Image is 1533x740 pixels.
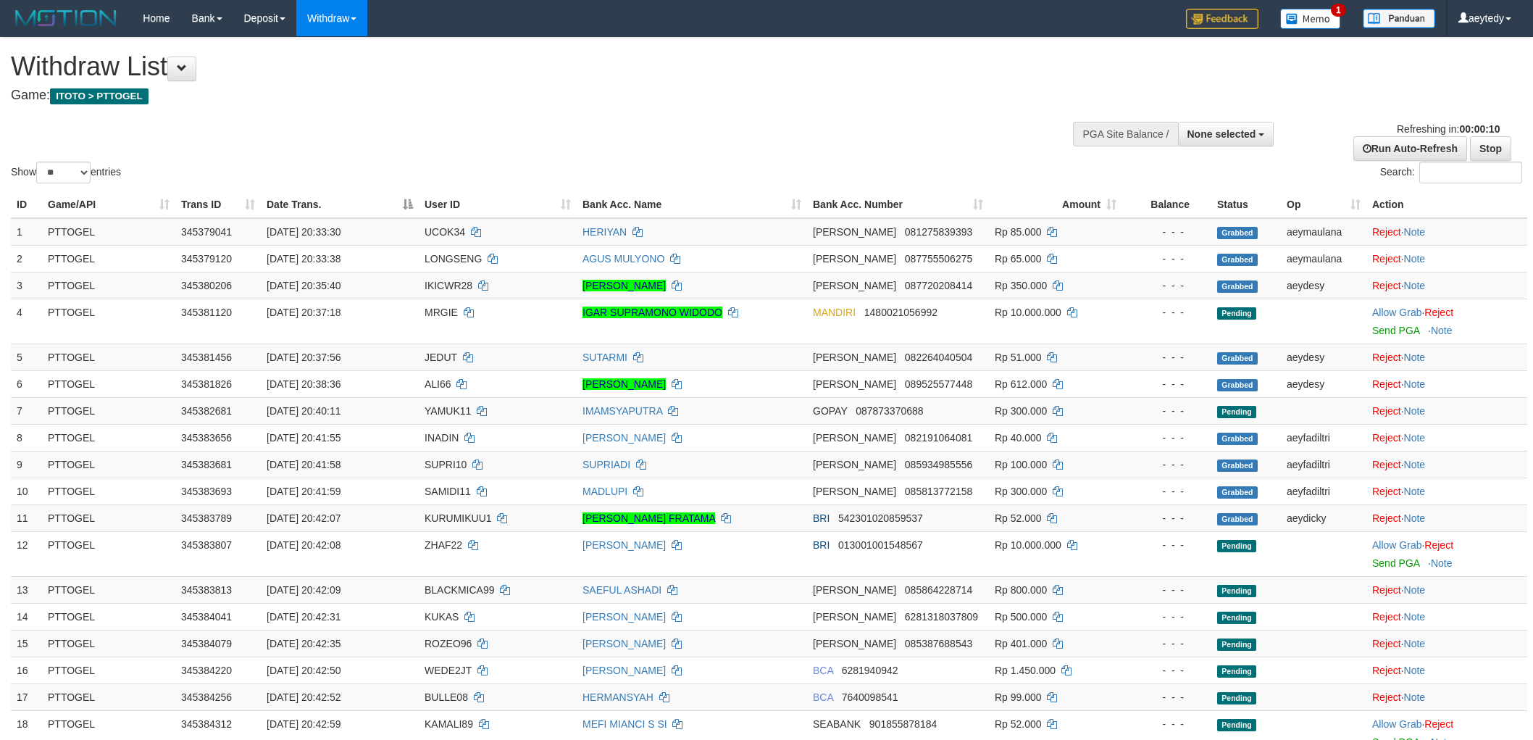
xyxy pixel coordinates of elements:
span: UCOK34 [425,226,465,238]
span: [DATE] 20:42:59 [267,718,341,730]
span: Rp 350.000 [995,280,1047,291]
span: Copy 085387688543 to clipboard [905,638,972,649]
span: Grabbed [1217,433,1258,445]
div: - - - [1128,305,1206,320]
span: 345384256 [181,691,232,703]
span: [DATE] 20:40:11 [267,405,341,417]
div: - - - [1128,431,1206,445]
span: [PERSON_NAME] [813,226,896,238]
td: PTTOGEL [42,683,175,710]
td: · [1366,424,1527,451]
span: Copy 082264040504 to clipboard [905,352,972,363]
span: BCA [813,691,833,703]
span: 345383693 [181,486,232,497]
span: [PERSON_NAME] [813,584,896,596]
td: PTTOGEL [42,370,175,397]
a: Note [1404,352,1426,363]
td: 5 [11,344,42,370]
td: 15 [11,630,42,657]
div: - - - [1128,484,1206,499]
td: · [1366,272,1527,299]
td: · [1366,344,1527,370]
a: SAEFUL ASHADI [582,584,661,596]
a: AGUS MULYONO [582,253,664,265]
td: aeydesy [1281,370,1366,397]
a: Reject [1372,459,1401,470]
a: MADLUPI [582,486,627,497]
td: · [1366,370,1527,397]
td: 1 [11,218,42,246]
span: Copy 542301020859537 to clipboard [838,512,923,524]
span: SEABANK [813,718,861,730]
span: 345383789 [181,512,232,524]
a: Note [1404,665,1426,676]
a: Note [1404,432,1426,444]
span: [PERSON_NAME] [813,486,896,497]
span: Refreshing in: [1397,123,1500,135]
a: Reject [1372,486,1401,497]
td: · [1366,245,1527,272]
span: Copy 087720208414 to clipboard [905,280,972,291]
div: PGA Site Balance / [1073,122,1177,146]
span: Copy 085864228714 to clipboard [905,584,972,596]
a: Reject [1372,280,1401,291]
span: [DATE] 20:42:35 [267,638,341,649]
span: Grabbed [1217,352,1258,365]
span: 345381826 [181,378,232,390]
span: Grabbed [1217,379,1258,391]
span: Copy 089525577448 to clipboard [905,378,972,390]
span: Grabbed [1217,486,1258,499]
div: - - - [1128,225,1206,239]
td: PTTOGEL [42,657,175,683]
span: 345383656 [181,432,232,444]
span: [DATE] 20:38:36 [267,378,341,390]
div: - - - [1128,350,1206,365]
span: None selected [1187,128,1256,140]
a: Allow Grab [1372,539,1421,551]
a: Note [1404,611,1426,623]
span: Rp 401.000 [995,638,1047,649]
td: 6 [11,370,42,397]
input: Search: [1419,162,1522,183]
a: Reject [1372,253,1401,265]
span: Copy 085934985556 to clipboard [905,459,972,470]
a: Note [1404,512,1426,524]
td: · [1366,630,1527,657]
th: Amount: activate to sort column ascending [989,191,1122,218]
td: · [1366,397,1527,424]
a: Stop [1470,136,1511,161]
a: Send PGA [1372,325,1419,336]
span: Rp 612.000 [995,378,1047,390]
a: Note [1404,253,1426,265]
td: PTTOGEL [42,531,175,576]
span: 345384220 [181,665,232,676]
span: WEDE2JT [425,665,472,676]
a: MEFI MIANCI S SI [582,718,667,730]
span: Grabbed [1217,254,1258,266]
a: HERIYAN [582,226,627,238]
span: BRI [813,512,830,524]
button: None selected [1178,122,1274,146]
img: panduan.png [1363,9,1435,28]
td: · [1366,299,1527,344]
td: PTTOGEL [42,272,175,299]
div: - - - [1128,457,1206,472]
span: 1 [1331,4,1346,17]
span: Rp 52.000 [995,512,1042,524]
span: [PERSON_NAME] [813,280,896,291]
img: Feedback.jpg [1186,9,1258,29]
span: 345381456 [181,352,232,363]
span: ITOTO > PTTOGEL [50,88,149,104]
div: - - - [1128,610,1206,624]
td: PTTOGEL [42,504,175,531]
td: · [1366,531,1527,576]
td: PTTOGEL [42,245,175,272]
span: Pending [1217,639,1256,651]
a: Note [1431,557,1453,569]
div: - - - [1128,583,1206,597]
a: Allow Grab [1372,307,1421,318]
div: - - - [1128,538,1206,552]
th: Op: activate to sort column ascending [1281,191,1366,218]
a: [PERSON_NAME] [582,611,666,623]
span: Copy 901855878184 to clipboard [869,718,937,730]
